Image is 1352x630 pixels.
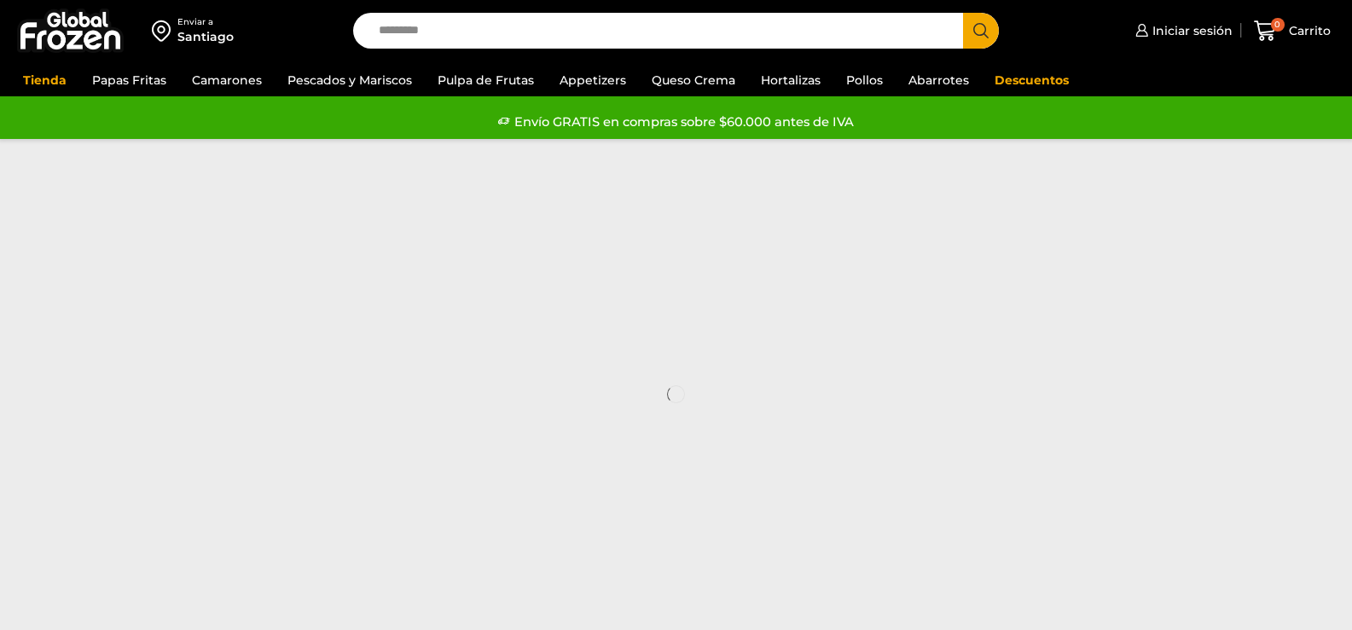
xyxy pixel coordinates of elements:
[643,64,744,96] a: Queso Crema
[183,64,270,96] a: Camarones
[152,16,177,45] img: address-field-icon.svg
[279,64,421,96] a: Pescados y Mariscos
[1131,14,1233,48] a: Iniciar sesión
[551,64,635,96] a: Appetizers
[986,64,1077,96] a: Descuentos
[177,16,234,28] div: Enviar a
[1148,22,1233,39] span: Iniciar sesión
[177,28,234,45] div: Santiago
[429,64,543,96] a: Pulpa de Frutas
[838,64,891,96] a: Pollos
[1271,18,1285,32] span: 0
[84,64,175,96] a: Papas Fritas
[15,64,75,96] a: Tienda
[752,64,829,96] a: Hortalizas
[900,64,978,96] a: Abarrotes
[963,13,999,49] button: Search button
[1285,22,1331,39] span: Carrito
[1250,11,1335,51] a: 0 Carrito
